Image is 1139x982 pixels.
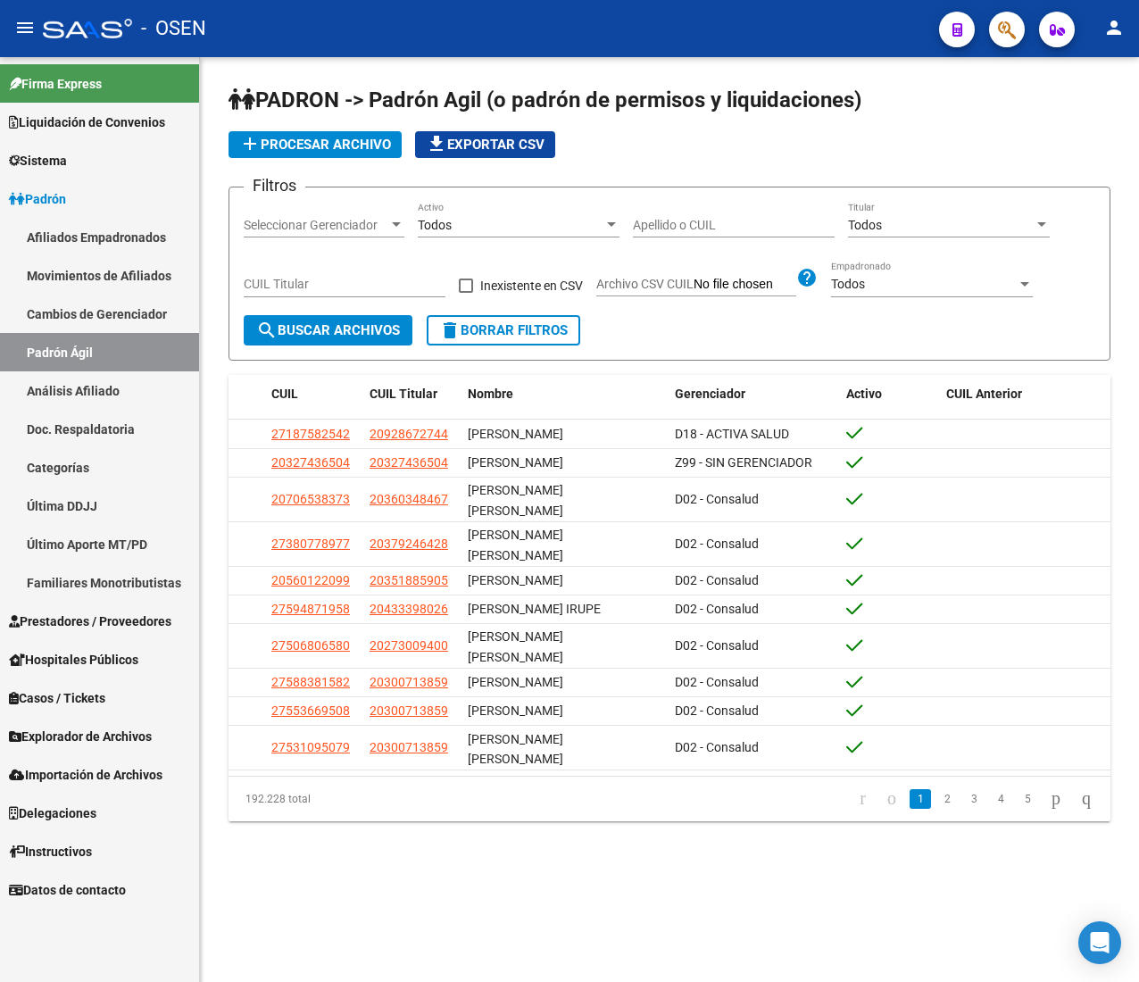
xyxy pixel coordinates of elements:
span: D02 - Consalud [675,740,759,754]
button: Exportar CSV [415,131,555,158]
span: [PERSON_NAME] [PERSON_NAME] [468,732,563,767]
span: Seleccionar Gerenciador [244,218,388,233]
span: 20300713859 [370,675,448,689]
mat-icon: delete [439,320,461,341]
span: Todos [831,277,865,291]
span: Delegaciones [9,803,96,823]
datatable-header-cell: Gerenciador [668,375,839,413]
datatable-header-cell: CUIL Titular [362,375,461,413]
span: [PERSON_NAME] IRUPE [468,602,601,616]
li: page 1 [907,784,934,814]
span: 27187582542 [271,427,350,441]
span: 20300713859 [370,703,448,718]
span: D18 - ACTIVA SALUD [675,427,789,441]
mat-icon: help [796,267,818,288]
span: D02 - Consalud [675,638,759,653]
span: D02 - Consalud [675,703,759,718]
span: - OSEN [141,9,206,48]
li: page 5 [1014,784,1041,814]
span: Todos [848,218,882,232]
span: Procesar archivo [239,137,391,153]
span: Archivo CSV CUIL [596,277,694,291]
datatable-header-cell: Nombre [461,375,668,413]
span: Z99 - SIN GERENCIADOR [675,455,812,470]
span: D02 - Consalud [675,492,759,506]
datatable-header-cell: CUIL [264,375,362,413]
span: Instructivos [9,842,92,861]
span: Prestadores / Proveedores [9,612,171,631]
span: PADRON -> Padrón Agil (o padrón de permisos y liquidaciones) [229,87,861,112]
span: Sistema [9,151,67,171]
mat-icon: person [1103,17,1125,38]
span: 20928672744 [370,427,448,441]
li: page 2 [934,784,960,814]
span: [PERSON_NAME] [PERSON_NAME] [468,528,563,562]
span: 27506806580 [271,638,350,653]
span: 20273009400 [370,638,448,653]
span: [PERSON_NAME] [468,573,563,587]
button: Procesar archivo [229,131,402,158]
button: Buscar Archivos [244,315,412,345]
span: Importación de Archivos [9,765,162,785]
span: 20360348467 [370,492,448,506]
a: go to last page [1074,789,1099,809]
span: Inexistente en CSV [480,275,583,296]
span: 20433398026 [370,602,448,616]
span: D02 - Consalud [675,537,759,551]
span: 27594871958 [271,602,350,616]
input: Archivo CSV CUIL [694,277,796,293]
mat-icon: search [256,320,278,341]
span: Firma Express [9,74,102,94]
mat-icon: menu [14,17,36,38]
span: 20327436504 [370,455,448,470]
span: Datos de contacto [9,880,126,900]
span: Activo [846,387,882,401]
span: Buscar Archivos [256,322,400,338]
span: CUIL [271,387,298,401]
span: Borrar Filtros [439,322,568,338]
a: go to next page [1043,789,1068,809]
span: D02 - Consalud [675,602,759,616]
mat-icon: add [239,133,261,154]
h3: Filtros [244,173,305,198]
span: [PERSON_NAME] [468,703,563,718]
span: [PERSON_NAME] [PERSON_NAME] [468,629,563,664]
div: 192.228 total [229,777,402,821]
span: Todos [418,218,452,232]
span: 27531095079 [271,740,350,754]
a: 3 [963,789,985,809]
span: Casos / Tickets [9,688,105,708]
span: 20351885905 [370,573,448,587]
button: Borrar Filtros [427,315,580,345]
div: Open Intercom Messenger [1078,921,1121,964]
span: Explorador de Archivos [9,727,152,746]
datatable-header-cell: Activo [839,375,939,413]
span: 20379246428 [370,537,448,551]
span: Nombre [468,387,513,401]
span: D02 - Consalud [675,675,759,689]
mat-icon: file_download [426,133,447,154]
span: Padrón [9,189,66,209]
a: go to previous page [879,789,904,809]
span: Liquidación de Convenios [9,112,165,132]
a: 5 [1017,789,1038,809]
span: 27553669508 [271,703,350,718]
span: 20327436504 [271,455,350,470]
span: Gerenciador [675,387,745,401]
a: 1 [910,789,931,809]
span: D02 - Consalud [675,573,759,587]
li: page 3 [960,784,987,814]
span: CUIL Titular [370,387,437,401]
span: [PERSON_NAME] [PERSON_NAME] [468,483,563,518]
datatable-header-cell: CUIL Anterior [939,375,1110,413]
span: CUIL Anterior [946,387,1022,401]
span: 27380778977 [271,537,350,551]
a: go to first page [852,789,874,809]
span: [PERSON_NAME] [468,427,563,441]
span: 20706538373 [271,492,350,506]
a: 4 [990,789,1011,809]
span: 20560122099 [271,573,350,587]
span: 27588381582 [271,675,350,689]
span: Hospitales Públicos [9,650,138,670]
li: page 4 [987,784,1014,814]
